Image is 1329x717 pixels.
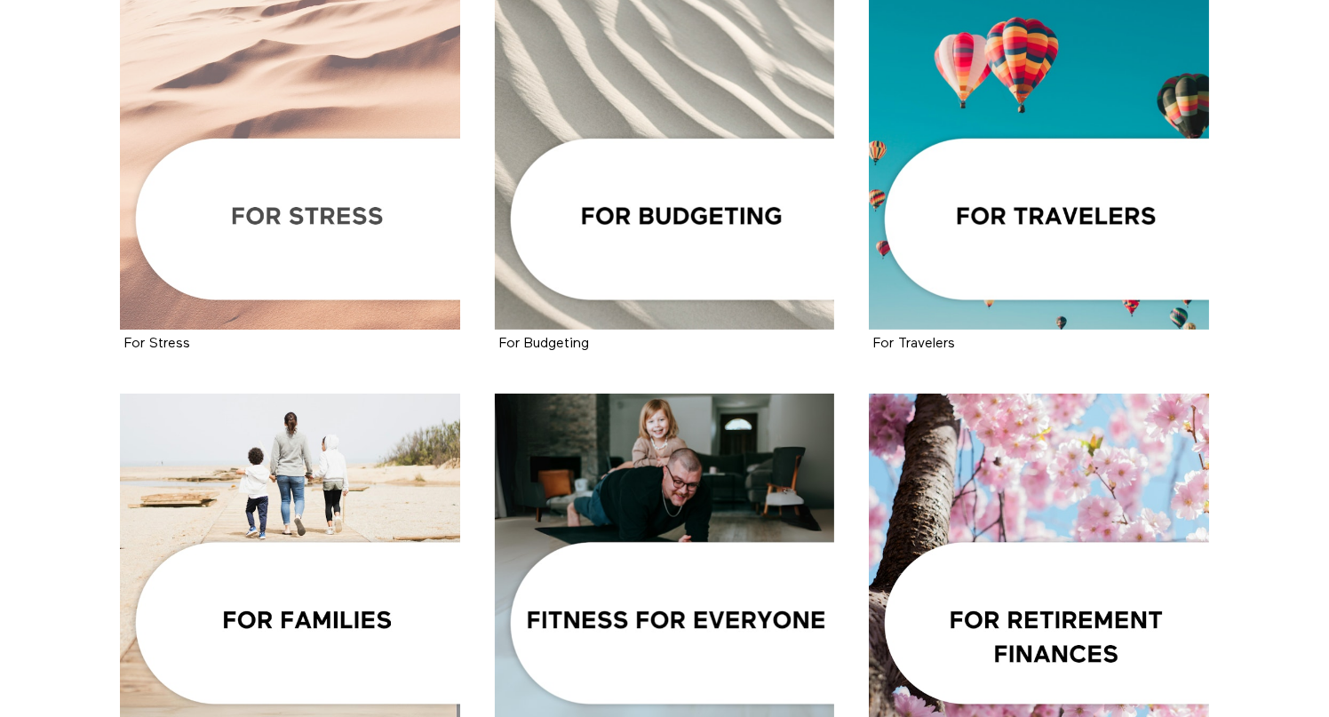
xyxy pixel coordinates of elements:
[124,337,190,351] strong: For Stress
[124,337,190,350] a: For Stress
[873,337,955,351] strong: For Travelers
[873,337,955,350] a: For Travelers
[499,337,589,350] a: For Budgeting
[499,337,589,351] strong: For Budgeting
